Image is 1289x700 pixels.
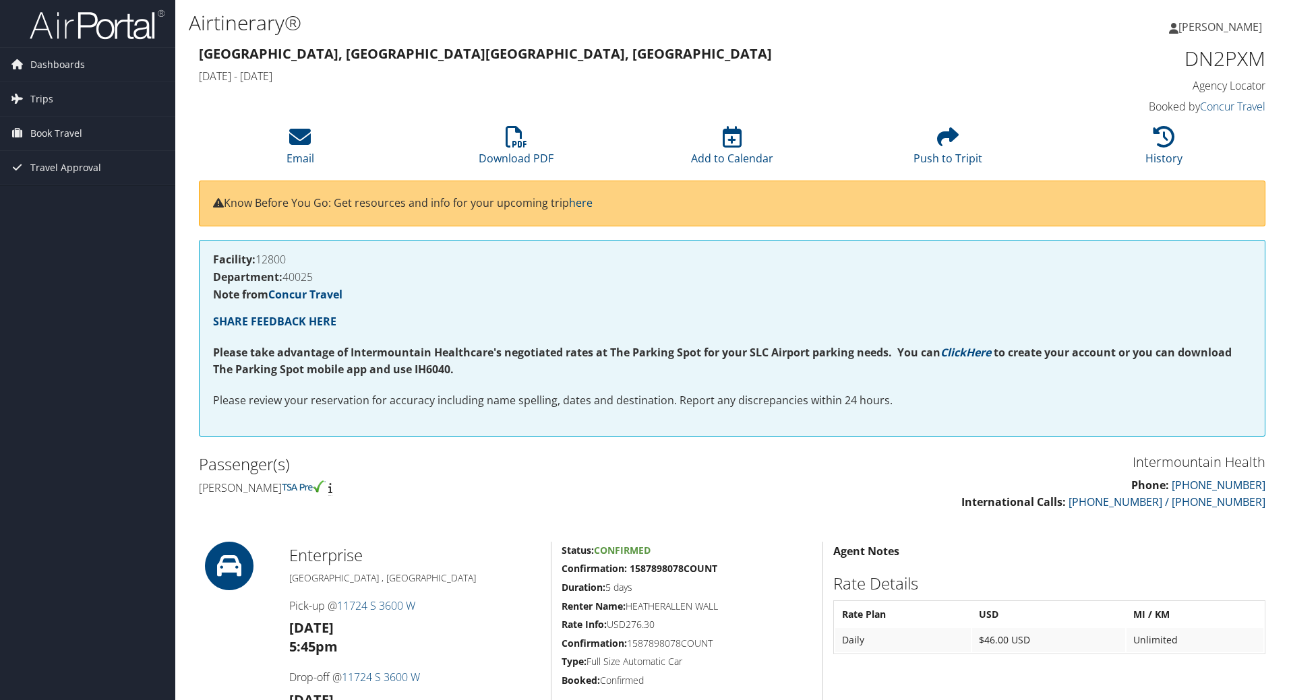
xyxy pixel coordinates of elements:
p: Please review your reservation for accuracy including name spelling, dates and destination. Repor... [213,392,1251,410]
a: Concur Travel [268,287,342,302]
strong: Renter Name: [562,600,626,612]
strong: Rate Info: [562,618,607,631]
h5: HEATHERALLEN WALL [562,600,812,613]
h5: Confirmed [562,674,812,687]
h1: Airtinerary® [189,9,913,37]
td: $46.00 USD [972,628,1125,652]
th: USD [972,602,1125,627]
a: 11724 S 3600 W [337,598,415,613]
h5: 5 days [562,581,812,594]
strong: Confirmation: 1587898078COUNT [562,562,717,575]
span: Travel Approval [30,151,101,185]
h2: Enterprise [289,544,541,567]
h4: 12800 [213,254,1251,265]
strong: Booked: [562,674,600,687]
strong: Please take advantage of Intermountain Healthcare's negotiated rates at The Parking Spot for your... [213,345,940,360]
strong: [DATE] [289,618,334,637]
a: [PERSON_NAME] [1169,7,1276,47]
h2: Passenger(s) [199,453,722,476]
a: here [569,195,593,210]
img: airportal-logo.png [30,9,164,40]
strong: Agent Notes [833,544,899,559]
h4: [DATE] - [DATE] [199,69,994,84]
strong: Phone: [1131,478,1169,492]
span: Book Travel [30,117,82,150]
h4: Agency Locator [1014,78,1265,93]
strong: Confirmation: [562,637,627,649]
a: Click [940,345,966,360]
span: Confirmed [594,544,651,556]
h3: Intermountain Health [742,453,1265,472]
h5: [GEOGRAPHIC_DATA] , [GEOGRAPHIC_DATA] [289,571,541,585]
a: [PHONE_NUMBER] [1172,478,1265,492]
strong: Status: [562,544,594,556]
a: Add to Calendar [691,133,773,166]
span: [PERSON_NAME] [1178,20,1262,34]
strong: Duration: [562,581,605,594]
p: Know Before You Go: Get resources and info for your upcoming trip [213,195,1251,212]
a: History [1145,133,1182,166]
a: SHARE FEEDBACK HERE [213,314,336,329]
td: Unlimited [1127,628,1263,652]
strong: Type: [562,655,587,668]
th: MI / KM [1127,602,1263,627]
th: Rate Plan [835,602,971,627]
h4: 40025 [213,272,1251,282]
h5: USD276.30 [562,618,812,631]
a: 11724 S 3600 W [342,670,420,685]
img: tsa-precheck.png [282,480,326,492]
a: Concur Travel [1200,99,1265,114]
span: Dashboards [30,48,85,82]
h5: Full Size Automatic Car [562,655,812,668]
strong: Note from [213,287,342,302]
td: Daily [835,628,971,652]
strong: 5:45pm [289,637,338,656]
h4: Pick-up @ [289,598,541,613]
span: Trips [30,82,53,116]
h4: Booked by [1014,99,1265,114]
a: Here [966,345,991,360]
a: Download PDF [479,133,553,166]
a: Email [287,133,314,166]
h1: DN2PXM [1014,44,1265,73]
strong: International Calls: [961,495,1066,509]
strong: Facility: [213,252,256,267]
strong: [GEOGRAPHIC_DATA], [GEOGRAPHIC_DATA] [GEOGRAPHIC_DATA], [GEOGRAPHIC_DATA] [199,44,772,63]
h5: 1587898078COUNT [562,637,812,650]
h4: Drop-off @ [289,670,541,685]
h2: Rate Details [833,572,1265,595]
h4: [PERSON_NAME] [199,480,722,495]
strong: Department: [213,269,282,284]
a: [PHONE_NUMBER] / [PHONE_NUMBER] [1069,495,1265,509]
a: Push to Tripit [913,133,982,166]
